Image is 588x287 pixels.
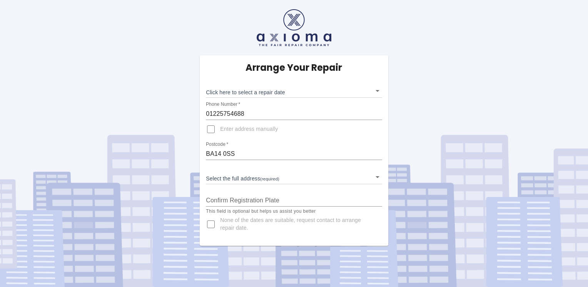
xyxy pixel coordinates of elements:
label: Phone Number [206,101,240,108]
img: axioma [257,9,331,46]
span: None of the dates are suitable, request contact to arrange repair date. [220,217,376,232]
h5: Arrange Your Repair [246,62,342,74]
span: Enter address manually [220,125,278,133]
p: This field is optional but helps us assist you better [206,208,382,215]
label: Postcode [206,141,228,148]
